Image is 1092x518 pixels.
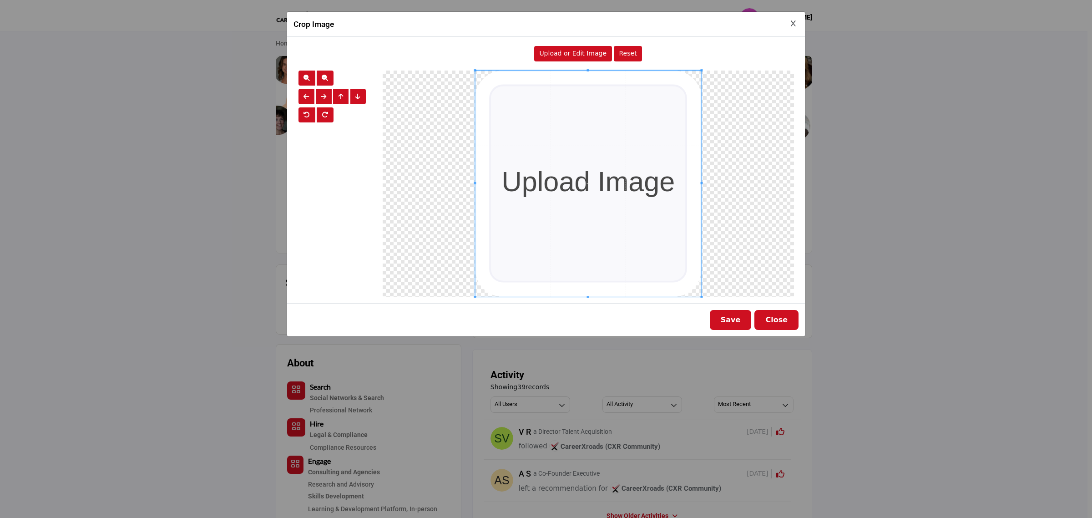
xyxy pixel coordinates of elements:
h5: Crop Image [293,18,334,30]
span: Upload or Edit Image [539,50,607,57]
button: Reset [614,46,642,61]
button: Close Image Upload Modal [754,310,799,330]
button: Close Image Upload Modal [788,19,799,29]
span: Reset [619,50,637,57]
button: Save [710,310,752,330]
